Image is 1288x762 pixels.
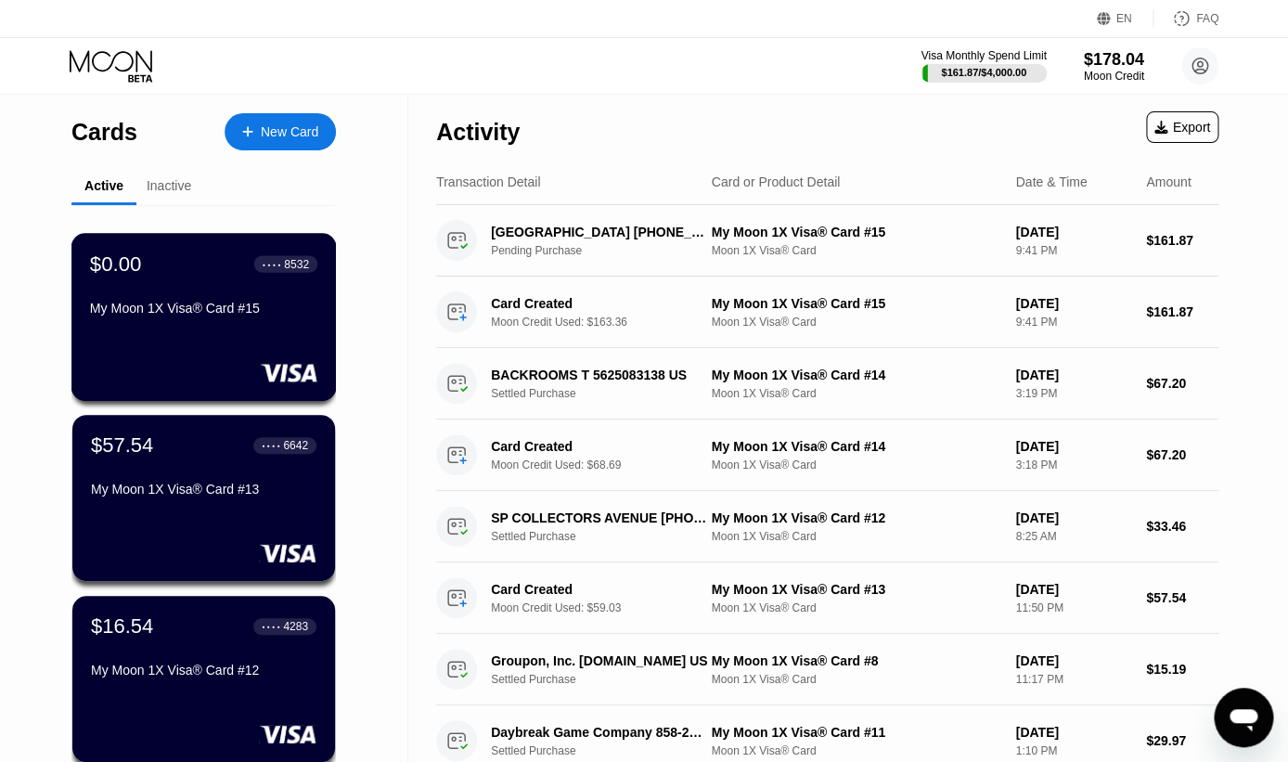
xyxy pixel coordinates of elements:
[1146,733,1218,748] div: $29.97
[436,348,1218,420] div: BACKROOMS T 5625083138 USSettled PurchaseMy Moon 1X Visa® Card #14Moon 1X Visa® Card[DATE]3:19 PM...
[91,663,316,678] div: My Moon 1X Visa® Card #12
[1084,50,1144,83] div: $178.04Moon Credit
[491,510,709,525] div: SP COLLECTORS AVENUE [PHONE_NUMBER] CA
[712,673,1001,686] div: Moon 1X Visa® Card
[491,582,709,597] div: Card Created
[1146,447,1218,462] div: $67.20
[712,387,1001,400] div: Moon 1X Visa® Card
[1015,510,1131,525] div: [DATE]
[1015,582,1131,597] div: [DATE]
[1146,111,1218,143] div: Export
[712,296,1001,311] div: My Moon 1X Visa® Card #15
[1015,244,1131,257] div: 9:41 PM
[263,261,281,266] div: ● ● ● ●
[712,744,1001,757] div: Moon 1X Visa® Card
[941,67,1026,78] div: $161.87 / $4,000.00
[712,174,841,189] div: Card or Product Detail
[91,433,153,458] div: $57.54
[712,439,1001,454] div: My Moon 1X Visa® Card #14
[712,530,1001,543] div: Moon 1X Visa® Card
[436,562,1218,634] div: Card CreatedMoon Credit Used: $59.03My Moon 1X Visa® Card #13Moon 1X Visa® Card[DATE]11:50 PM$57.54
[712,458,1001,471] div: Moon 1X Visa® Card
[712,653,1001,668] div: My Moon 1X Visa® Card #8
[147,178,191,193] div: Inactive
[1146,174,1191,189] div: Amount
[491,225,709,239] div: [GEOGRAPHIC_DATA] [PHONE_NUMBER] US
[1084,50,1144,70] div: $178.04
[712,316,1001,329] div: Moon 1X Visa® Card
[72,234,335,400] div: $0.00● ● ● ●8532My Moon 1X Visa® Card #15
[1015,601,1131,614] div: 11:50 PM
[1146,233,1218,248] div: $161.87
[1084,70,1144,83] div: Moon Credit
[491,458,726,471] div: Moon Credit Used: $68.69
[491,725,709,740] div: Daybreak Game Company 858-2390500 US
[1015,439,1131,454] div: [DATE]
[491,601,726,614] div: Moon Credit Used: $59.03
[1154,120,1210,135] div: Export
[436,205,1218,277] div: [GEOGRAPHIC_DATA] [PHONE_NUMBER] USPending PurchaseMy Moon 1X Visa® Card #15Moon 1X Visa® Card[DA...
[436,420,1218,491] div: Card CreatedMoon Credit Used: $68.69My Moon 1X Visa® Card #14Moon 1X Visa® Card[DATE]3:18 PM$67.20
[1146,662,1218,677] div: $15.19
[72,415,335,581] div: $57.54● ● ● ●6642My Moon 1X Visa® Card #13
[712,725,1001,740] div: My Moon 1X Visa® Card #11
[1015,174,1087,189] div: Date & Time
[1015,225,1131,239] div: [DATE]
[283,439,308,452] div: 6642
[84,178,123,193] div: Active
[91,614,153,639] div: $16.54
[71,119,137,146] div: Cards
[712,510,1001,525] div: My Moon 1X Visa® Card #12
[91,482,316,497] div: My Moon 1X Visa® Card #13
[1116,12,1132,25] div: EN
[1146,304,1218,319] div: $161.87
[491,653,709,668] div: Groupon, Inc. [DOMAIN_NAME] US
[436,277,1218,348] div: Card CreatedMoon Credit Used: $163.36My Moon 1X Visa® Card #15Moon 1X Visa® Card[DATE]9:41 PM$161.87
[225,113,336,150] div: New Card
[1015,296,1131,311] div: [DATE]
[1015,673,1131,686] div: 11:17 PM
[284,257,309,270] div: 8532
[712,368,1001,382] div: My Moon 1X Visa® Card #14
[1015,368,1131,382] div: [DATE]
[491,244,726,257] div: Pending Purchase
[1214,688,1273,747] iframe: Button to launch messaging window
[491,387,726,400] div: Settled Purchase
[283,620,308,633] div: 4283
[262,443,280,448] div: ● ● ● ●
[1196,12,1218,25] div: FAQ
[261,124,318,140] div: New Card
[90,252,142,276] div: $0.00
[491,439,709,454] div: Card Created
[1153,9,1218,28] div: FAQ
[436,491,1218,562] div: SP COLLECTORS AVENUE [PHONE_NUMBER] CASettled PurchaseMy Moon 1X Visa® Card #12Moon 1X Visa® Card...
[72,596,335,762] div: $16.54● ● ● ●4283My Moon 1X Visa® Card #12
[1015,458,1131,471] div: 3:18 PM
[921,49,1046,62] div: Visa Monthly Spend Limit
[436,174,540,189] div: Transaction Detail
[90,301,317,316] div: My Moon 1X Visa® Card #15
[712,582,1001,597] div: My Moon 1X Visa® Card #13
[1146,590,1218,605] div: $57.54
[1146,376,1218,391] div: $67.20
[712,244,1001,257] div: Moon 1X Visa® Card
[1097,9,1153,28] div: EN
[491,744,726,757] div: Settled Purchase
[1146,519,1218,534] div: $33.46
[262,624,280,629] div: ● ● ● ●
[1015,316,1131,329] div: 9:41 PM
[1015,387,1131,400] div: 3:19 PM
[491,530,726,543] div: Settled Purchase
[1015,744,1131,757] div: 1:10 PM
[712,225,1001,239] div: My Moon 1X Visa® Card #15
[921,49,1046,83] div: Visa Monthly Spend Limit$161.87/$4,000.00
[1015,530,1131,543] div: 8:25 AM
[436,634,1218,705] div: Groupon, Inc. [DOMAIN_NAME] USSettled PurchaseMy Moon 1X Visa® Card #8Moon 1X Visa® Card[DATE]11:...
[436,119,520,146] div: Activity
[491,673,726,686] div: Settled Purchase
[1015,725,1131,740] div: [DATE]
[491,368,709,382] div: BACKROOMS T 5625083138 US
[491,316,726,329] div: Moon Credit Used: $163.36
